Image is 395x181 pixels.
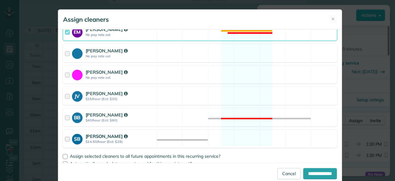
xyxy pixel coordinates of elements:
span: Assign selected cleaners to all future appointments in this recurring service? [70,153,220,159]
a: Cancel [277,168,301,179]
strong: [PERSON_NAME] [86,133,128,139]
strong: SB [72,134,83,143]
span: Automatically recalculate amount owed for this appointment? [70,161,192,166]
strong: [PERSON_NAME] [86,90,128,96]
h5: Assign cleaners [63,15,109,24]
strong: BB [72,113,83,121]
strong: [PERSON_NAME] [86,48,128,54]
strong: $15/hour (Est: $30) [86,97,155,101]
strong: No pay rate set [86,75,155,80]
strong: No pay rate set [86,33,155,37]
strong: No pay rate set [86,54,155,58]
strong: [PERSON_NAME] [86,69,128,75]
strong: EM [72,27,83,36]
strong: JV [72,91,83,100]
strong: [PERSON_NAME] [86,112,128,118]
strong: $40/hour (Est: $80) [86,118,155,122]
span: ✕ [331,16,335,22]
strong: $14.50/hour (Est: $29) [86,139,155,144]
